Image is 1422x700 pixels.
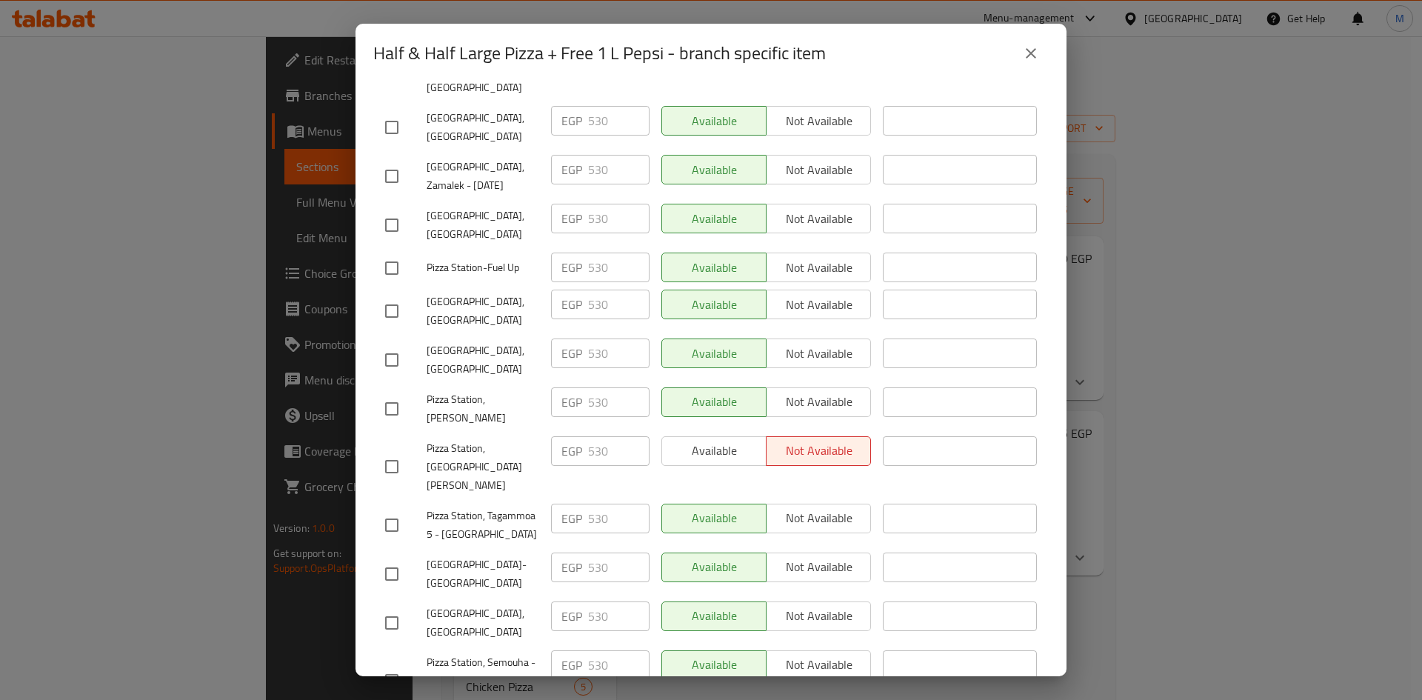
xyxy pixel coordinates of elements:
[427,439,539,495] span: Pizza Station, [GEOGRAPHIC_DATA][PERSON_NAME]
[1013,36,1049,71] button: close
[561,607,582,625] p: EGP
[561,559,582,576] p: EGP
[427,293,539,330] span: [GEOGRAPHIC_DATA],[GEOGRAPHIC_DATA]
[561,210,582,227] p: EGP
[588,106,650,136] input: Please enter price
[588,204,650,233] input: Please enter price
[561,510,582,527] p: EGP
[588,339,650,368] input: Please enter price
[588,290,650,319] input: Please enter price
[588,504,650,533] input: Please enter price
[561,161,582,179] p: EGP
[588,650,650,680] input: Please enter price
[588,387,650,417] input: Please enter price
[588,436,650,466] input: Please enter price
[561,259,582,276] p: EGP
[588,253,650,282] input: Please enter price
[561,344,582,362] p: EGP
[588,155,650,184] input: Please enter price
[427,604,539,641] span: [GEOGRAPHIC_DATA], [GEOGRAPHIC_DATA]
[373,41,826,65] h2: Half & Half Large Pizza + Free 1 L Pepsi - branch specific item
[427,341,539,379] span: [GEOGRAPHIC_DATA], [GEOGRAPHIC_DATA]
[427,507,539,544] span: Pizza Station, Tagammoa 5 - [GEOGRAPHIC_DATA]
[427,390,539,427] span: Pizza Station, [PERSON_NAME]
[561,296,582,313] p: EGP
[427,207,539,244] span: [GEOGRAPHIC_DATA], [GEOGRAPHIC_DATA]
[427,109,539,146] span: [GEOGRAPHIC_DATA], [GEOGRAPHIC_DATA]
[561,442,582,460] p: EGP
[561,656,582,674] p: EGP
[427,556,539,593] span: [GEOGRAPHIC_DATA]-[GEOGRAPHIC_DATA]
[427,259,539,277] span: Pizza Station-Fuel Up
[561,393,582,411] p: EGP
[588,553,650,582] input: Please enter price
[427,41,539,97] span: [GEOGRAPHIC_DATA], Industrial area [GEOGRAPHIC_DATA]
[561,112,582,130] p: EGP
[588,601,650,631] input: Please enter price
[427,158,539,195] span: [GEOGRAPHIC_DATA], Zamalek - [DATE]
